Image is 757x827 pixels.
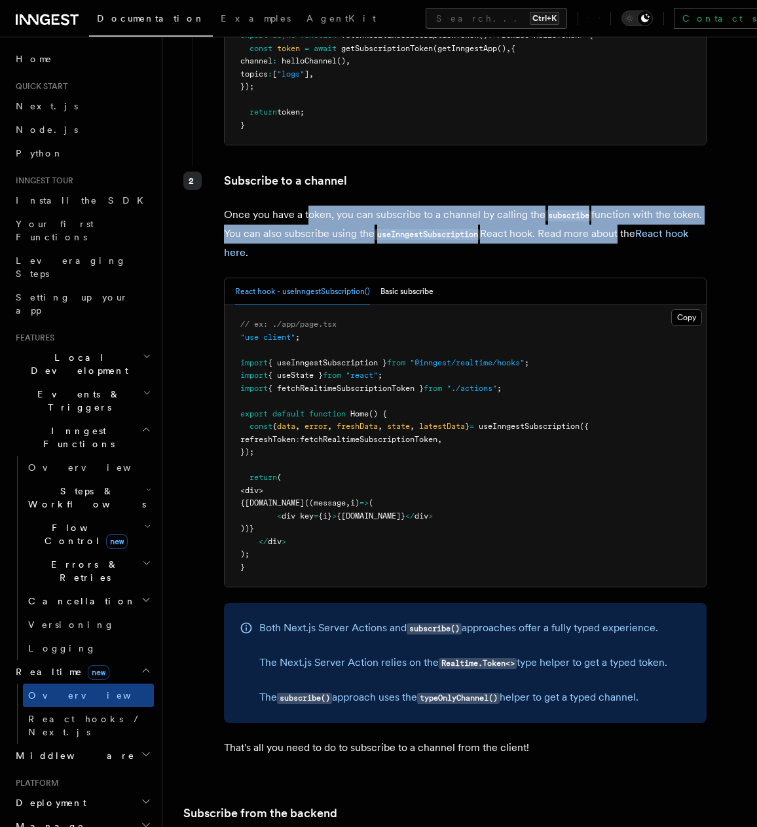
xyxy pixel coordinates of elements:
span: useInngestSubscription [479,422,580,431]
span: state [387,422,410,431]
span: import [240,384,268,393]
span: new [88,665,109,680]
button: Middleware [10,744,154,767]
span: => [360,498,369,507]
a: Subscribe from the backend [183,804,337,822]
span: export [240,409,268,418]
button: Inngest Functions [10,419,154,456]
span: Quick start [10,81,67,92]
span: default [272,409,305,418]
span: // ex: ./app/page.tsx [240,320,337,329]
span: token; [277,107,305,117]
span: Leveraging Steps [16,255,126,279]
button: Deployment [10,791,154,815]
a: Logging [23,636,154,660]
code: typeOnlyChannel() [417,693,500,704]
span: Steps & Workflows [23,485,146,511]
span: , [378,422,382,431]
span: from [323,371,341,380]
code: subscribe() [407,623,462,634]
button: React hook - useInngestSubscription() [235,278,370,305]
span: AgentKit [306,13,376,24]
span: > [282,537,286,546]
a: Setting up your app [10,285,154,322]
code: subscribe() [277,693,332,704]
span: await [314,44,337,53]
p: The Next.js Server Action relies on the type helper to get a typed token. [259,653,667,672]
span: Overview [28,690,163,701]
span: data [277,422,295,431]
span: "@inngest/realtime/hooks" [410,358,525,367]
div: Realtimenew [10,684,154,744]
span: Versioning [28,619,115,630]
button: Flow Controlnew [23,516,154,553]
a: Overview [23,684,154,707]
span: Middleware [10,749,135,762]
span: { [272,422,277,431]
span: > [428,511,433,521]
span: "use client" [240,333,295,342]
a: Versioning [23,613,154,636]
span: ({ [580,422,589,431]
code: useInngestSubscription [375,229,480,240]
span: ; [378,371,382,380]
span: } [465,422,470,431]
span: Inngest Functions [10,424,141,450]
span: ))} [240,524,254,533]
span: div key [282,511,314,521]
span: i) [350,498,360,507]
span: return [249,107,277,117]
span: ; [525,358,529,367]
span: { useState } [268,371,323,380]
span: Setting up your app [16,292,128,316]
span: const [249,422,272,431]
span: from [387,358,405,367]
span: , [327,422,332,431]
span: } [240,120,245,130]
span: Node.js [16,124,78,135]
span: , [309,69,314,79]
a: React hooks / Next.js [23,707,154,744]
span: , [346,498,350,507]
span: Errors & Retries [23,558,142,584]
button: Realtimenew [10,660,154,684]
span: refreshToken [240,435,295,444]
span: </ [259,537,268,546]
span: Install the SDK [16,195,151,206]
span: Inngest tour [10,175,73,186]
span: () [337,56,346,65]
span: from [424,384,442,393]
span: Your first Functions [16,219,94,242]
a: Node.js [10,118,154,141]
span: ( [369,498,373,507]
span: helloChannel [282,56,337,65]
span: {i} [318,511,332,521]
span: topics [240,69,268,79]
span: Cancellation [23,595,136,608]
span: Realtime [10,665,109,678]
span: Examples [221,13,291,24]
span: }); [240,447,254,456]
span: Platform [10,778,59,788]
button: Errors & Retries [23,553,154,589]
a: AgentKit [299,4,384,35]
span: ] [305,69,309,79]
span: > [332,511,337,521]
span: , [295,422,300,431]
button: Basic subscribe [380,278,434,305]
p: Subscribe to a channel [224,172,707,190]
span: getInngestApp [437,44,497,53]
span: {[DOMAIN_NAME]((message [240,498,346,507]
span: , [437,435,442,444]
span: }); [240,82,254,91]
span: ; [497,384,502,393]
span: , [506,44,511,53]
button: Events & Triggers [10,382,154,419]
div: 2 [183,172,202,190]
span: getSubscriptionToken [341,44,433,53]
span: ( [433,44,437,53]
span: Deployment [10,796,86,809]
span: = [305,44,309,53]
span: : [268,69,272,79]
span: Home [350,409,369,418]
